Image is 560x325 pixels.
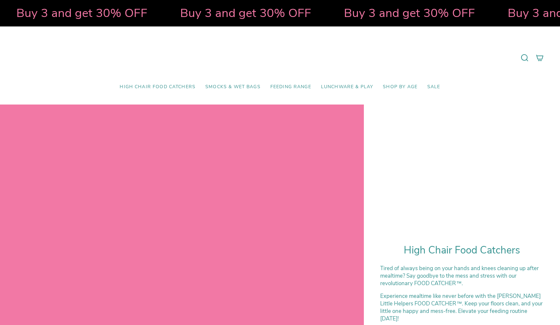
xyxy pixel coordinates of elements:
[120,84,195,90] span: High Chair Food Catchers
[115,79,200,95] a: High Chair Food Catchers
[13,5,144,21] strong: Buy 3 and get 30% OFF
[265,79,316,95] a: Feeding Range
[200,79,265,95] a: Smocks & Wet Bags
[321,84,373,90] span: Lunchware & Play
[177,5,308,21] strong: Buy 3 and get 30% OFF
[378,79,422,95] a: Shop by Age
[427,84,440,90] span: SALE
[380,265,544,287] p: Tired of always being on your hands and knees cleaning up after mealtime? Say goodbye to the mess...
[422,79,445,95] a: SALE
[383,84,417,90] span: Shop by Age
[224,36,336,79] a: Mumma’s Little Helpers
[205,84,261,90] span: Smocks & Wet Bags
[380,244,544,256] h1: High Chair Food Catchers
[341,5,472,21] strong: Buy 3 and get 30% OFF
[270,84,311,90] span: Feeding Range
[380,292,544,322] div: Experience mealtime like never before with the [PERSON_NAME] Little Helpers FOOD CATCHER™. Keep y...
[316,79,378,95] a: Lunchware & Play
